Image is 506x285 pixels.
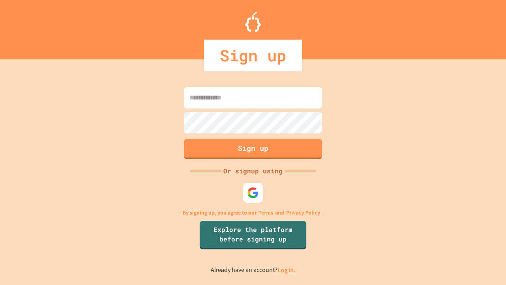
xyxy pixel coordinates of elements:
[247,187,259,199] img: google-icon.svg
[184,139,322,159] button: Sign up
[245,12,261,32] img: Logo.svg
[200,221,306,249] a: Explore the platform before signing up
[286,209,320,217] a: Privacy Policy
[440,219,498,253] iframe: chat widget
[278,266,296,274] a: Log in.
[183,209,324,217] p: By signing up, you agree to our and .
[473,253,498,277] iframe: chat widget
[221,166,285,176] div: Or signup using
[204,40,302,71] div: Sign up
[259,209,273,217] a: Terms
[211,265,296,275] p: Already have an account?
